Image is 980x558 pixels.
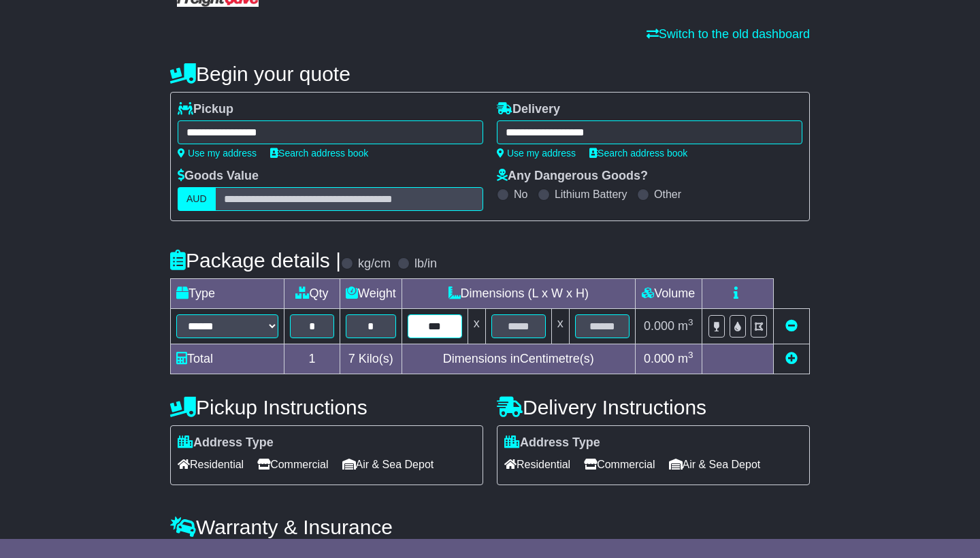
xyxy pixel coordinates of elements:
span: 0.000 [644,319,674,333]
span: Commercial [257,454,328,475]
h4: Begin your quote [170,63,810,85]
label: AUD [178,187,216,211]
label: Delivery [497,102,560,117]
td: Qty [284,279,340,309]
td: Dimensions (L x W x H) [402,279,635,309]
a: Add new item [785,352,798,365]
sup: 3 [688,317,693,327]
label: No [514,188,527,201]
a: Switch to the old dashboard [647,27,810,41]
label: Lithium Battery [555,188,627,201]
h4: Warranty & Insurance [170,516,810,538]
span: Air & Sea Depot [342,454,434,475]
span: 0.000 [644,352,674,365]
a: Search address book [270,148,368,159]
label: lb/in [414,257,437,272]
td: Volume [635,279,702,309]
label: Address Type [178,436,274,450]
span: m [678,319,693,333]
label: Goods Value [178,169,259,184]
a: Use my address [178,148,257,159]
td: x [468,309,485,344]
td: Type [171,279,284,309]
td: Weight [340,279,402,309]
label: Any Dangerous Goods? [497,169,648,184]
a: Remove this item [785,319,798,333]
h4: Pickup Instructions [170,396,483,419]
span: Air & Sea Depot [669,454,761,475]
td: x [551,309,569,344]
h4: Package details | [170,249,341,272]
label: Address Type [504,436,600,450]
span: Residential [504,454,570,475]
span: m [678,352,693,365]
span: 7 [348,352,355,365]
label: kg/cm [358,257,391,272]
a: Search address book [589,148,687,159]
td: Dimensions in Centimetre(s) [402,344,635,374]
td: 1 [284,344,340,374]
td: Total [171,344,284,374]
span: Commercial [584,454,655,475]
sup: 3 [688,350,693,360]
a: Use my address [497,148,576,159]
label: Pickup [178,102,233,117]
label: Other [654,188,681,201]
span: Residential [178,454,244,475]
td: Kilo(s) [340,344,402,374]
h4: Delivery Instructions [497,396,810,419]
